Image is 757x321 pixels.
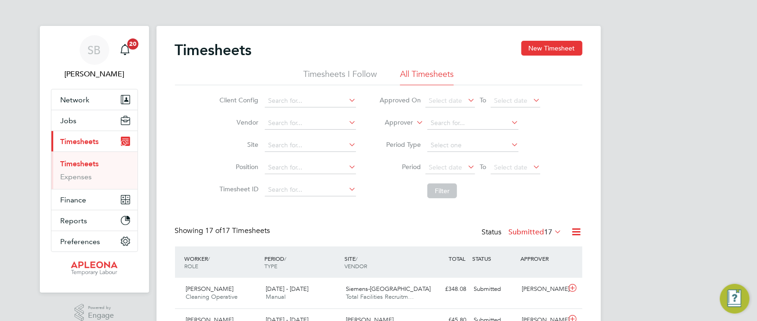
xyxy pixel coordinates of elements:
button: Jobs [51,110,138,131]
span: Timesheets [61,137,99,146]
div: STATUS [470,250,519,267]
span: Suzanne Bell [51,69,138,80]
button: Finance [51,189,138,210]
div: [PERSON_NAME] [518,282,566,297]
a: Expenses [61,172,92,181]
span: Select date [429,96,462,105]
div: SITE [342,250,422,274]
input: Search for... [265,183,356,196]
button: Timesheets [51,131,138,151]
button: Reports [51,210,138,231]
div: Submitted [470,282,519,297]
span: Select date [494,163,527,171]
div: Timesheets [51,151,138,189]
span: Engage [88,312,114,320]
span: / [356,255,357,262]
span: ROLE [185,262,199,270]
span: Finance [61,195,87,204]
div: APPROVER [518,250,566,267]
h2: Timesheets [175,41,252,59]
span: / [284,255,286,262]
span: Total Facilities Recruitm… [346,293,414,301]
span: Preferences [61,237,100,246]
div: Status [482,226,564,239]
span: TYPE [264,262,277,270]
img: apleona-logo-retina.png [71,261,118,276]
input: Search for... [427,117,519,130]
button: Network [51,89,138,110]
span: VENDOR [344,262,367,270]
div: £348.08 [422,282,470,297]
div: Showing [175,226,272,236]
a: Timesheets [61,159,99,168]
label: Vendor [217,118,258,126]
label: Period Type [379,140,421,149]
input: Select one [427,139,519,152]
input: Search for... [265,94,356,107]
span: SB [88,44,101,56]
label: Position [217,163,258,171]
span: [DATE] - [DATE] [266,285,308,293]
a: Go to home page [51,261,138,276]
li: Timesheets I Follow [303,69,377,85]
span: 20 [127,38,138,50]
div: PERIOD [262,250,342,274]
span: 17 Timesheets [206,226,270,235]
button: Engage Resource Center [720,284,750,314]
span: Powered by [88,304,114,312]
span: 17 of [206,226,222,235]
label: Site [217,140,258,149]
label: Submitted [509,227,562,237]
span: Network [61,95,90,104]
label: Timesheet ID [217,185,258,193]
span: To [477,94,489,106]
button: Preferences [51,231,138,252]
label: Client Config [217,96,258,104]
nav: Main navigation [40,26,149,293]
span: Cleaning Operative [186,293,238,301]
button: New Timesheet [521,41,582,56]
span: To [477,161,489,173]
a: SB[PERSON_NAME] [51,35,138,80]
span: Manual [266,293,286,301]
label: Approved On [379,96,421,104]
span: Select date [494,96,527,105]
label: Period [379,163,421,171]
input: Search for... [265,117,356,130]
a: 20 [116,35,134,65]
input: Search for... [265,139,356,152]
span: / [208,255,210,262]
span: Jobs [61,116,77,125]
button: Filter [427,183,457,198]
span: [PERSON_NAME] [186,285,234,293]
div: WORKER [182,250,263,274]
span: TOTAL [449,255,466,262]
span: Reports [61,216,88,225]
span: Select date [429,163,462,171]
li: All Timesheets [400,69,454,85]
label: Approver [371,118,413,127]
span: 17 [544,227,553,237]
input: Search for... [265,161,356,174]
span: Siemens-[GEOGRAPHIC_DATA] [346,285,431,293]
